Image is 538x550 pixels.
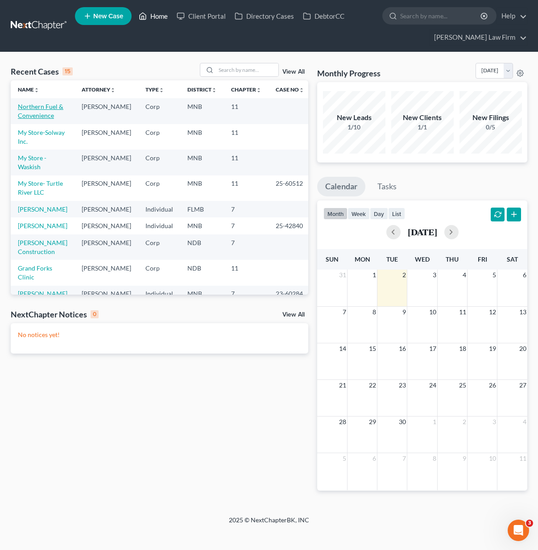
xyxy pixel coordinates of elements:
[462,270,467,280] span: 4
[180,150,224,175] td: MNB
[488,453,497,464] span: 10
[391,112,454,123] div: New Clients
[368,380,377,391] span: 22
[372,453,377,464] span: 6
[401,453,407,464] span: 7
[216,63,278,76] input: Search by name...
[18,86,39,93] a: Nameunfold_more
[180,124,224,150] td: MNB
[391,123,454,132] div: 1/1
[386,255,398,263] span: Tue
[398,380,407,391] span: 23
[224,234,269,260] td: 7
[18,129,65,145] a: My Store-Solway Inc.
[224,217,269,234] td: 7
[18,239,67,255] a: [PERSON_NAME] Construction
[159,87,164,93] i: unfold_more
[526,520,533,527] span: 3
[18,222,67,229] a: [PERSON_NAME]
[488,307,497,317] span: 12
[74,286,138,302] td: [PERSON_NAME]
[492,270,497,280] span: 5
[256,87,261,93] i: unfold_more
[432,270,437,280] span: 3
[459,123,522,132] div: 0/5
[18,290,67,297] a: [PERSON_NAME]
[446,255,459,263] span: Thu
[145,86,164,93] a: Typeunfold_more
[134,8,172,24] a: Home
[187,86,217,93] a: Districtunfold_more
[138,124,180,150] td: Corp
[430,29,527,46] a: [PERSON_NAME] Law Firm
[428,380,437,391] span: 24
[298,8,349,24] a: DebtorCC
[398,417,407,427] span: 30
[492,417,497,427] span: 3
[323,112,385,123] div: New Leads
[400,8,482,24] input: Search by name...
[458,343,467,354] span: 18
[338,380,347,391] span: 21
[74,175,138,201] td: [PERSON_NAME]
[415,255,430,263] span: Wed
[401,307,407,317] span: 9
[18,179,63,196] a: My Store- Turtle River LLC
[74,234,138,260] td: [PERSON_NAME]
[74,150,138,175] td: [PERSON_NAME]
[62,67,73,75] div: 15
[15,516,523,532] div: 2025 © NextChapterBK, INC
[224,260,269,285] td: 11
[74,201,138,217] td: [PERSON_NAME]
[269,286,311,302] td: 23-60284
[368,343,377,354] span: 15
[342,307,347,317] span: 7
[138,217,180,234] td: Individual
[18,103,63,119] a: Northern Fuel & Convenience
[93,13,123,20] span: New Case
[180,234,224,260] td: NDB
[459,112,522,123] div: New Filings
[338,417,347,427] span: 28
[138,260,180,285] td: Corp
[458,307,467,317] span: 11
[338,270,347,280] span: 31
[478,255,487,263] span: Fri
[74,98,138,124] td: [PERSON_NAME]
[401,270,407,280] span: 2
[317,68,381,79] h3: Monthly Progress
[230,8,298,24] a: Directory Cases
[518,380,527,391] span: 27
[269,217,311,234] td: 25-42840
[317,177,365,196] a: Calendar
[488,343,497,354] span: 19
[11,66,73,77] div: Recent Cases
[432,453,437,464] span: 8
[282,312,305,318] a: View All
[18,154,46,171] a: My Store - Waskish
[138,201,180,217] td: Individual
[299,87,304,93] i: unfold_more
[18,205,67,213] a: [PERSON_NAME]
[522,417,527,427] span: 4
[138,150,180,175] td: Corp
[372,270,377,280] span: 1
[497,8,527,24] a: Help
[342,453,347,464] span: 5
[370,208,388,220] button: day
[508,520,529,541] iframe: Intercom live chat
[138,286,180,302] td: Individual
[282,69,305,75] a: View All
[276,86,304,93] a: Case Nounfold_more
[518,307,527,317] span: 13
[518,343,527,354] span: 20
[138,234,180,260] td: Corp
[388,208,405,220] button: list
[348,208,370,220] button: week
[34,87,39,93] i: unfold_more
[18,264,52,281] a: Grand Forks Clinic
[432,417,437,427] span: 1
[522,270,527,280] span: 6
[323,123,385,132] div: 1/10
[224,124,269,150] td: 11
